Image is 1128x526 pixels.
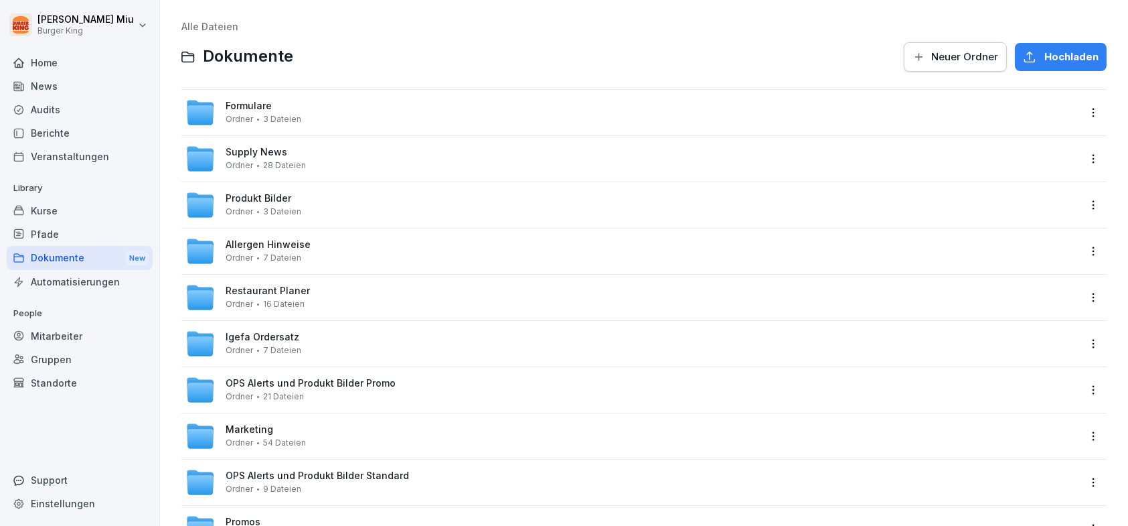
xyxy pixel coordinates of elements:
[226,484,253,494] span: Ordner
[126,251,149,266] div: New
[226,424,273,436] span: Marketing
[263,438,306,448] span: 54 Dateien
[226,332,299,343] span: Igefa Ordersatz
[7,121,153,145] a: Berichte
[263,300,305,309] span: 16 Dateien
[904,42,1007,72] button: Neuer Ordner
[226,253,253,263] span: Ordner
[7,145,153,168] a: Veranstaltungen
[7,303,153,324] p: People
[7,348,153,371] a: Gruppen
[185,329,1078,358] a: Igefa OrdersatzOrdner7 Dateien
[185,237,1078,266] a: Allergen HinweiseOrdner7 Dateien
[7,98,153,121] a: Audits
[7,246,153,271] div: Dokumente
[226,300,253,309] span: Ordner
[7,74,153,98] a: News
[263,346,301,355] span: 7 Dateien
[37,14,134,25] p: [PERSON_NAME] Miu
[226,346,253,355] span: Ordner
[226,438,253,448] span: Ordner
[7,51,153,74] a: Home
[263,161,306,170] span: 28 Dateien
[226,147,287,158] span: Supply News
[226,193,291,204] span: Produkt Bilder
[7,222,153,246] a: Pfade
[181,21,238,32] a: Alle Dateien
[226,378,396,389] span: OPS Alerts und Produkt Bilder Promo
[7,178,153,199] p: Library
[1015,43,1107,71] button: Hochladen
[931,50,998,64] span: Neuer Ordner
[7,324,153,348] a: Mitarbeiter
[203,47,293,66] span: Dokumente
[263,392,304,401] span: 21 Dateien
[226,161,253,170] span: Ordner
[226,101,272,112] span: Formulare
[7,246,153,271] a: DokumenteNew
[226,285,310,297] span: Restaurant Planer
[185,283,1078,312] a: Restaurant PlanerOrdner16 Dateien
[226,239,311,251] span: Allergen Hinweise
[7,468,153,492] div: Support
[185,190,1078,220] a: Produkt BilderOrdner3 Dateien
[185,421,1078,451] a: MarketingOrdner54 Dateien
[263,253,301,263] span: 7 Dateien
[37,26,134,36] p: Burger King
[7,270,153,293] a: Automatisierungen
[226,207,253,216] span: Ordner
[226,470,409,482] span: OPS Alerts und Produkt Bilder Standard
[7,371,153,395] a: Standorte
[263,484,301,494] span: 9 Dateien
[226,392,253,401] span: Ordner
[185,468,1078,497] a: OPS Alerts und Produkt Bilder StandardOrdner9 Dateien
[1044,50,1099,64] span: Hochladen
[263,115,301,124] span: 3 Dateien
[185,144,1078,174] a: Supply NewsOrdner28 Dateien
[263,207,301,216] span: 3 Dateien
[185,98,1078,127] a: FormulareOrdner3 Dateien
[226,115,253,124] span: Ordner
[185,375,1078,405] a: OPS Alerts und Produkt Bilder PromoOrdner21 Dateien
[7,492,153,515] a: Einstellungen
[7,199,153,222] a: Kurse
